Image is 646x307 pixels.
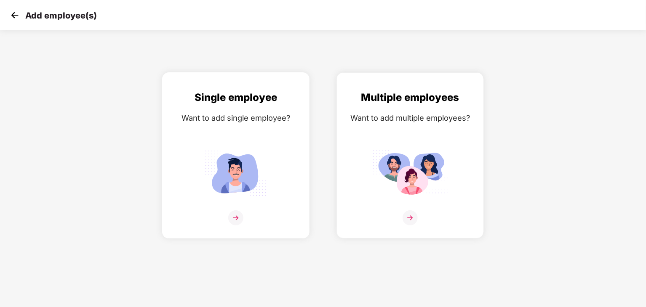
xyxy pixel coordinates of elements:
[8,9,21,21] img: svg+xml;base64,PHN2ZyB4bWxucz0iaHR0cDovL3d3dy53My5vcmcvMjAwMC9zdmciIHdpZHRoPSIzMCIgaGVpZ2h0PSIzMC...
[403,210,418,225] img: svg+xml;base64,PHN2ZyB4bWxucz0iaHR0cDovL3d3dy53My5vcmcvMjAwMC9zdmciIHdpZHRoPSIzNiIgaGVpZ2h0PSIzNi...
[345,90,475,106] div: Multiple employees
[198,147,274,199] img: svg+xml;base64,PHN2ZyB4bWxucz0iaHR0cDovL3d3dy53My5vcmcvMjAwMC9zdmciIGlkPSJTaW5nbGVfZW1wbG95ZWUiIH...
[372,147,448,199] img: svg+xml;base64,PHN2ZyB4bWxucz0iaHR0cDovL3d3dy53My5vcmcvMjAwMC9zdmciIGlkPSJNdWx0aXBsZV9lbXBsb3llZS...
[228,210,243,225] img: svg+xml;base64,PHN2ZyB4bWxucz0iaHR0cDovL3d3dy53My5vcmcvMjAwMC9zdmciIHdpZHRoPSIzNiIgaGVpZ2h0PSIzNi...
[171,112,301,124] div: Want to add single employee?
[345,112,475,124] div: Want to add multiple employees?
[25,11,97,21] p: Add employee(s)
[171,90,301,106] div: Single employee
